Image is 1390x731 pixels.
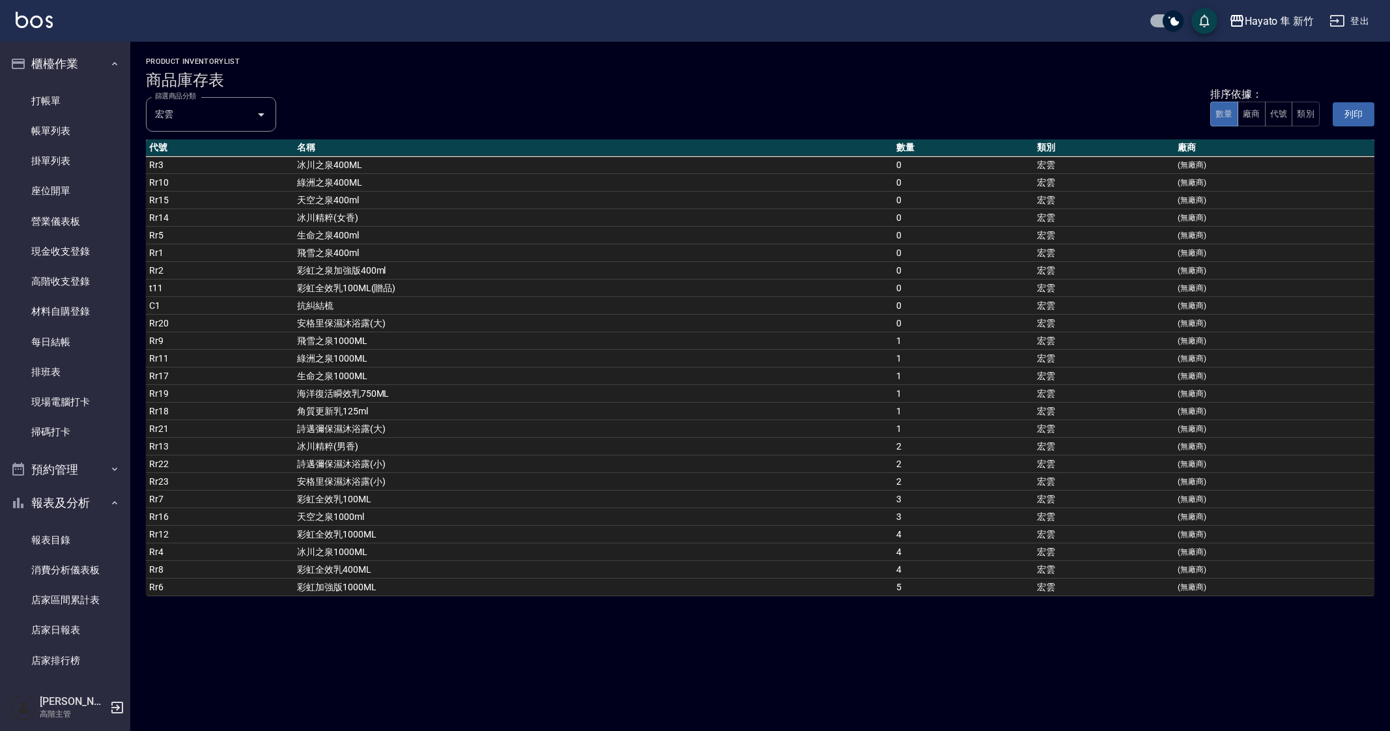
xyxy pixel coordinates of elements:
[5,296,125,326] a: 材料自購登錄
[1174,139,1374,156] th: 廠商
[893,508,1034,526] td: 3
[1333,102,1374,126] button: 列印
[1178,160,1206,169] small: (無廠商)
[294,244,893,262] td: 飛雪之泉400ml
[893,332,1034,350] td: 1
[1178,283,1206,293] small: (無廠商)
[1210,88,1320,102] div: 排序依據：
[1178,231,1206,240] small: (無廠商)
[294,455,893,473] td: 詩邁彌保濕沐浴露(小)
[5,116,125,146] a: 帳單列表
[146,385,294,403] td: Rr19
[10,695,36,721] img: Person
[1178,195,1206,205] small: (無廠商)
[893,526,1034,543] td: 4
[1034,526,1174,543] td: 宏雲
[1034,403,1174,420] td: 宏雲
[893,139,1034,156] th: 數量
[1178,494,1206,504] small: (無廠商)
[893,473,1034,491] td: 2
[146,420,294,438] td: Rr21
[5,207,125,236] a: 營業儀表板
[893,438,1034,455] td: 2
[146,156,294,174] td: Rr3
[16,12,53,28] img: Logo
[1178,336,1206,345] small: (無廠商)
[146,262,294,279] td: Rr2
[893,367,1034,385] td: 1
[294,350,893,367] td: 綠洲之泉1000ML
[146,71,1374,89] h3: 商品庫存表
[5,327,125,357] a: 每日結帳
[294,508,893,526] td: 天空之泉1000ml
[1178,266,1206,275] small: (無廠商)
[1034,508,1174,526] td: 宏雲
[1034,315,1174,332] td: 宏雲
[1178,371,1206,380] small: (無廠商)
[294,491,893,508] td: 彩虹全效乳100ML
[146,508,294,526] td: Rr16
[1178,178,1206,187] small: (無廠商)
[294,174,893,192] td: 綠洲之泉400ML
[146,192,294,209] td: Rr15
[146,174,294,192] td: Rr10
[1292,102,1320,127] button: 類別
[893,561,1034,579] td: 4
[5,266,125,296] a: 高階收支登錄
[1324,9,1374,33] button: 登出
[893,455,1034,473] td: 2
[146,491,294,508] td: Rr7
[5,236,125,266] a: 現金收支登錄
[294,561,893,579] td: 彩虹全效乳400ML
[5,453,125,487] button: 預約管理
[146,279,294,297] td: t11
[146,315,294,332] td: Rr20
[1238,102,1266,127] button: 廠商
[294,262,893,279] td: 彩虹之泉加強版400ml
[1178,301,1206,310] small: (無廠商)
[146,139,1374,596] table: a dense table
[146,297,294,315] td: C1
[1178,248,1206,257] small: (無廠商)
[146,332,294,350] td: Rr9
[5,676,125,706] a: 互助日報表
[5,615,125,645] a: 店家日報表
[1034,491,1174,508] td: 宏雲
[1034,385,1174,403] td: 宏雲
[1178,565,1206,574] small: (無廠商)
[893,385,1034,403] td: 1
[1178,319,1206,328] small: (無廠商)
[5,86,125,116] a: 打帳單
[294,420,893,438] td: 詩邁彌保濕沐浴露(大)
[146,403,294,420] td: Rr18
[146,350,294,367] td: Rr11
[146,473,294,491] td: Rr23
[40,695,106,708] h5: [PERSON_NAME]
[1178,582,1206,592] small: (無廠商)
[893,403,1034,420] td: 1
[893,543,1034,561] td: 4
[893,350,1034,367] td: 1
[893,262,1034,279] td: 0
[146,227,294,244] td: Rr5
[1034,543,1174,561] td: 宏雲
[893,227,1034,244] td: 0
[1191,8,1217,34] button: save
[146,579,294,596] td: Rr6
[294,227,893,244] td: 生命之泉400ml
[1034,455,1174,473] td: 宏雲
[893,297,1034,315] td: 0
[893,315,1034,332] td: 0
[294,279,893,297] td: 彩虹全效乳100ML(贈品)
[1178,547,1206,556] small: (無廠商)
[1034,279,1174,297] td: 宏雲
[152,103,234,126] input: 分類名稱
[1245,13,1314,29] div: Hayato 隼 新竹
[155,91,196,101] label: 篩選商品分類
[1178,512,1206,521] small: (無廠商)
[1034,262,1174,279] td: 宏雲
[146,209,294,227] td: Rr14
[1034,438,1174,455] td: 宏雲
[1178,354,1206,363] small: (無廠商)
[294,543,893,561] td: 冰川之泉1000ML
